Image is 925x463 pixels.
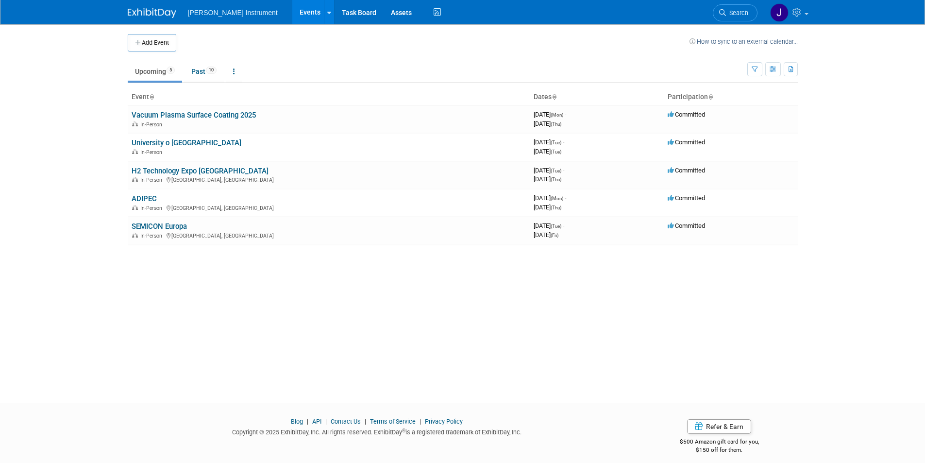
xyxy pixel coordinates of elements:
[641,431,798,454] div: $500 Amazon gift card for you,
[551,233,558,238] span: (Fri)
[534,231,558,239] span: [DATE]
[708,93,713,101] a: Sort by Participation Type
[687,419,751,434] a: Refer & Earn
[551,205,561,210] span: (Thu)
[668,194,705,202] span: Committed
[140,177,165,183] span: In-Person
[128,8,176,18] img: ExhibitDay
[132,204,526,211] div: [GEOGRAPHIC_DATA], [GEOGRAPHIC_DATA]
[206,67,217,74] span: 10
[362,418,369,425] span: |
[132,175,526,183] div: [GEOGRAPHIC_DATA], [GEOGRAPHIC_DATA]
[132,111,256,120] a: Vacuum Plasma Surface Coating 2025
[132,231,526,239] div: [GEOGRAPHIC_DATA], [GEOGRAPHIC_DATA]
[534,204,561,211] span: [DATE]
[132,194,157,203] a: ADIPEC
[534,120,561,127] span: [DATE]
[132,138,241,147] a: University o [GEOGRAPHIC_DATA]
[551,196,563,201] span: (Mon)
[726,9,748,17] span: Search
[132,121,138,126] img: In-Person Event
[551,140,561,145] span: (Tue)
[565,111,566,118] span: -
[331,418,361,425] a: Contact Us
[563,138,564,146] span: -
[323,418,329,425] span: |
[668,222,705,229] span: Committed
[417,418,423,425] span: |
[188,9,278,17] span: [PERSON_NAME] Instrument
[552,93,556,101] a: Sort by Start Date
[167,67,175,74] span: 5
[551,121,561,127] span: (Thu)
[128,62,182,81] a: Upcoming5
[690,38,798,45] a: How to sync to an external calendar...
[551,223,561,229] span: (Tue)
[534,175,561,183] span: [DATE]
[551,112,563,118] span: (Mon)
[132,177,138,182] img: In-Person Event
[312,418,321,425] a: API
[668,167,705,174] span: Committed
[664,89,798,105] th: Participation
[534,167,564,174] span: [DATE]
[132,149,138,154] img: In-Person Event
[534,194,566,202] span: [DATE]
[291,418,303,425] a: Blog
[565,194,566,202] span: -
[128,34,176,51] button: Add Event
[128,426,627,437] div: Copyright © 2025 ExhibitDay, Inc. All rights reserved. ExhibitDay is a registered trademark of Ex...
[184,62,224,81] a: Past10
[551,177,561,182] span: (Thu)
[563,167,564,174] span: -
[534,138,564,146] span: [DATE]
[668,111,705,118] span: Committed
[132,205,138,210] img: In-Person Event
[770,3,789,22] img: Judit Schaller
[132,222,187,231] a: SEMICON Europa
[140,121,165,128] span: In-Person
[140,149,165,155] span: In-Person
[370,418,416,425] a: Terms of Service
[149,93,154,101] a: Sort by Event Name
[530,89,664,105] th: Dates
[128,89,530,105] th: Event
[402,428,405,433] sup: ®
[551,168,561,173] span: (Tue)
[140,233,165,239] span: In-Person
[132,233,138,238] img: In-Person Event
[425,418,463,425] a: Privacy Policy
[534,148,561,155] span: [DATE]
[534,111,566,118] span: [DATE]
[563,222,564,229] span: -
[534,222,564,229] span: [DATE]
[713,4,757,21] a: Search
[140,205,165,211] span: In-Person
[304,418,311,425] span: |
[668,138,705,146] span: Committed
[641,446,798,454] div: $150 off for them.
[551,149,561,154] span: (Tue)
[132,167,269,175] a: H2 Technology Expo [GEOGRAPHIC_DATA]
